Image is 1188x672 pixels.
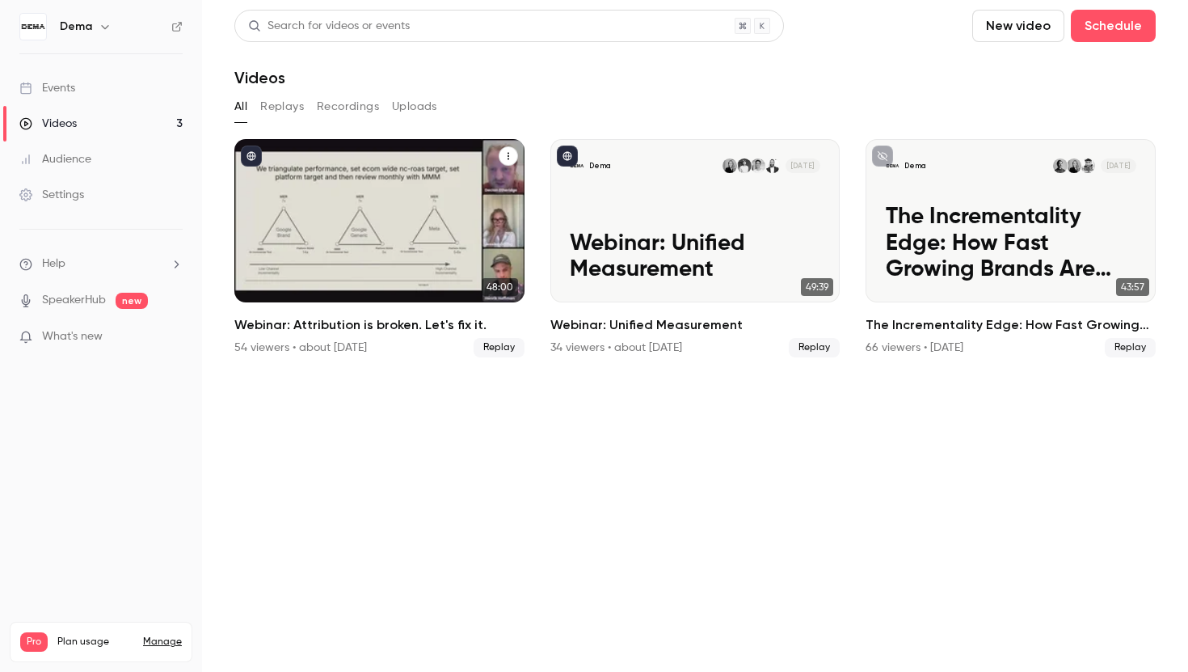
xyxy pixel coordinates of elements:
span: new [116,293,148,309]
img: Jessika Ödling [722,158,737,173]
span: Help [42,256,65,273]
div: Search for videos or events [248,18,410,35]
img: Rudy Ribardière [765,158,780,173]
button: Uploads [392,94,437,120]
li: help-dropdown-opener [19,256,183,273]
li: Webinar: Unified Measurement [550,139,840,357]
div: Settings [19,187,84,203]
span: 43:57 [1116,278,1149,296]
button: Replays [260,94,304,120]
h2: The Incrementality Edge: How Fast Growing Brands Are Scaling With DEMA, RideStore & Vervaunt [866,315,1156,335]
h2: Webinar: Attribution is broken. Let's fix it. [234,315,524,335]
a: SpeakerHub [42,292,106,309]
button: published [557,146,578,167]
div: 66 viewers • [DATE] [866,340,963,356]
div: Events [19,80,75,96]
img: Henrik Hoffman Kraft (moderator) [737,158,752,173]
h1: Videos [234,68,285,87]
p: The Incrementality Edge: How Fast Growing Brands Are Scaling With DEMA, RideStore & Vervaunt [886,204,1136,282]
li: The Incrementality Edge: How Fast Growing Brands Are Scaling With DEMA, RideStore & Vervaunt [866,139,1156,357]
img: Jonatan Ehn [751,158,765,173]
span: [DATE] [786,158,821,173]
button: New video [972,10,1064,42]
ul: Videos [234,139,1156,357]
a: Manage [143,636,182,649]
button: All [234,94,247,120]
div: 54 viewers • about [DATE] [234,340,367,356]
p: Dema [904,161,926,171]
button: Recordings [317,94,379,120]
img: Daniel Stremel [1081,158,1095,173]
li: Webinar: Attribution is broken. Let's fix it. [234,139,524,357]
section: Videos [234,10,1156,662]
iframe: Noticeable Trigger [163,330,183,344]
button: published [241,146,262,167]
img: Dema [20,14,46,40]
span: Plan usage [57,636,133,649]
a: 48:00Webinar: Attribution is broken. Let's fix it.54 viewers • about [DATE]Replay [234,139,524,357]
span: 49:39 [801,278,833,296]
a: Webinar: Unified MeasurementDemaRudy RibardièreJonatan EhnHenrik Hoffman Kraft (moderator)Jessika... [550,139,840,357]
img: Declan Etheridge [1053,158,1068,173]
div: Audience [19,151,91,167]
p: Dema [589,161,611,171]
span: Replay [1105,338,1156,357]
h6: Dema [60,19,92,35]
p: Webinar: Unified Measurement [570,230,820,283]
span: What's new [42,328,103,345]
span: [DATE] [1101,158,1136,173]
div: Videos [19,116,77,132]
a: The Incrementality Edge: How Fast Growing Brands Are Scaling With DEMA, RideStore & VervauntDemaD... [866,139,1156,357]
span: Pro [20,632,48,652]
h2: Webinar: Unified Measurement [550,315,840,335]
button: Schedule [1071,10,1156,42]
div: 34 viewers • about [DATE] [550,340,682,356]
span: 48:00 [482,278,518,296]
span: Replay [789,338,840,357]
img: Jessika Ödling [1067,158,1081,173]
button: unpublished [872,146,893,167]
span: Replay [474,338,524,357]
